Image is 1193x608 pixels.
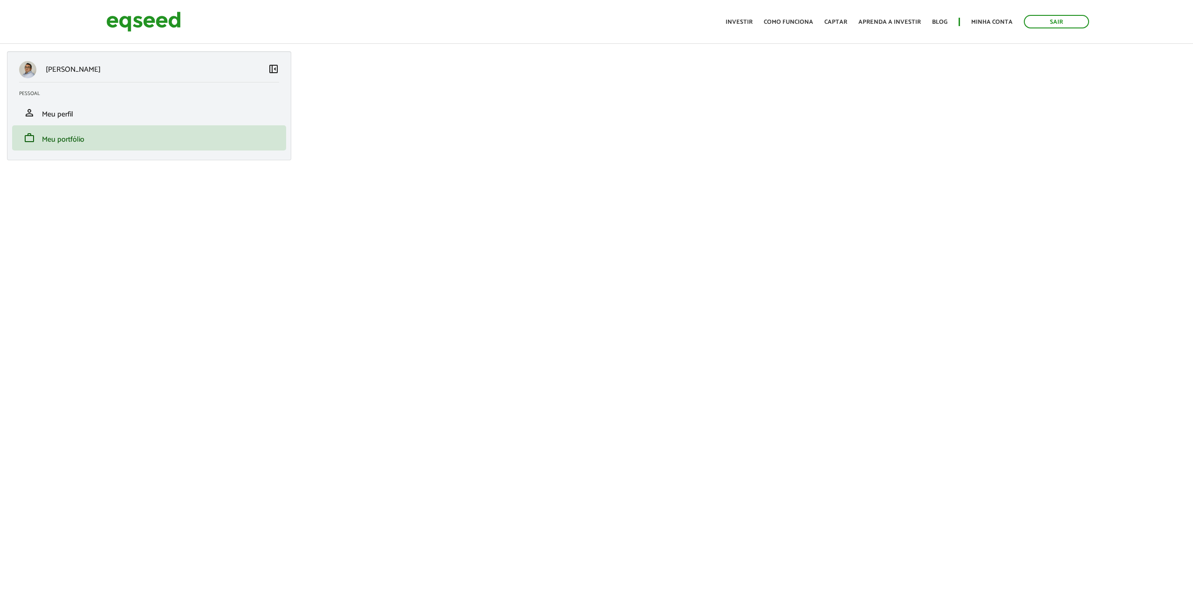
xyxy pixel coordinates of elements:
[858,19,921,25] a: Aprenda a investir
[24,132,35,143] span: work
[971,19,1013,25] a: Minha conta
[268,63,279,75] span: left_panel_close
[42,133,84,146] span: Meu portfólio
[764,19,813,25] a: Como funciona
[46,65,101,74] p: [PERSON_NAME]
[1024,15,1089,28] a: Sair
[12,100,286,125] li: Meu perfil
[726,19,753,25] a: Investir
[932,19,947,25] a: Blog
[19,107,279,118] a: personMeu perfil
[106,9,181,34] img: EqSeed
[824,19,847,25] a: Captar
[19,132,279,143] a: workMeu portfólio
[24,107,35,118] span: person
[268,63,279,76] a: Colapsar menu
[12,125,286,150] li: Meu portfólio
[19,91,286,96] h2: Pessoal
[42,108,73,121] span: Meu perfil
